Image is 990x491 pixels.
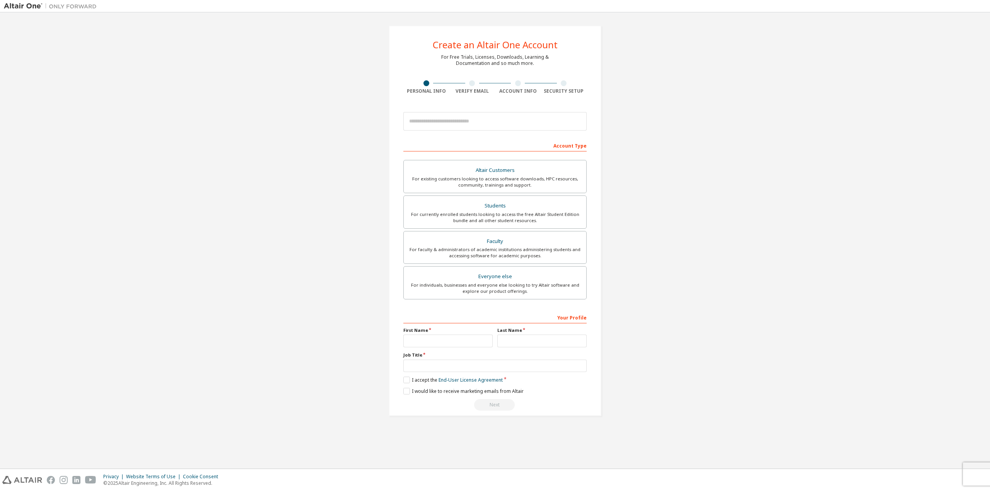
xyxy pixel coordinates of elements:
[433,40,558,49] div: Create an Altair One Account
[403,352,587,358] label: Job Title
[408,236,582,247] div: Faculty
[103,474,126,480] div: Privacy
[408,211,582,224] div: For currently enrolled students looking to access the free Altair Student Edition bundle and all ...
[497,327,587,333] label: Last Name
[449,88,495,94] div: Verify Email
[441,54,549,66] div: For Free Trials, Licenses, Downloads, Learning & Documentation and so much more.
[403,399,587,411] div: Read and acccept EULA to continue
[408,176,582,188] div: For existing customers looking to access software downloads, HPC resources, community, trainings ...
[408,165,582,176] div: Altair Customers
[4,2,101,10] img: Altair One
[403,88,449,94] div: Personal Info
[541,88,587,94] div: Security Setup
[183,474,223,480] div: Cookie Consent
[408,282,582,294] div: For individuals, businesses and everyone else looking to try Altair software and explore our prod...
[47,476,55,484] img: facebook.svg
[403,139,587,151] div: Account Type
[72,476,80,484] img: linkedin.svg
[403,311,587,323] div: Your Profile
[408,271,582,282] div: Everyone else
[60,476,68,484] img: instagram.svg
[85,476,96,484] img: youtube.svg
[126,474,183,480] div: Website Terms of Use
[403,377,503,383] label: I accept the
[103,480,223,486] p: © 2025 Altair Engineering, Inc. All Rights Reserved.
[439,377,503,383] a: End-User License Agreement
[408,200,582,211] div: Students
[403,388,524,394] label: I would like to receive marketing emails from Altair
[2,476,42,484] img: altair_logo.svg
[403,327,493,333] label: First Name
[408,246,582,259] div: For faculty & administrators of academic institutions administering students and accessing softwa...
[495,88,541,94] div: Account Info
